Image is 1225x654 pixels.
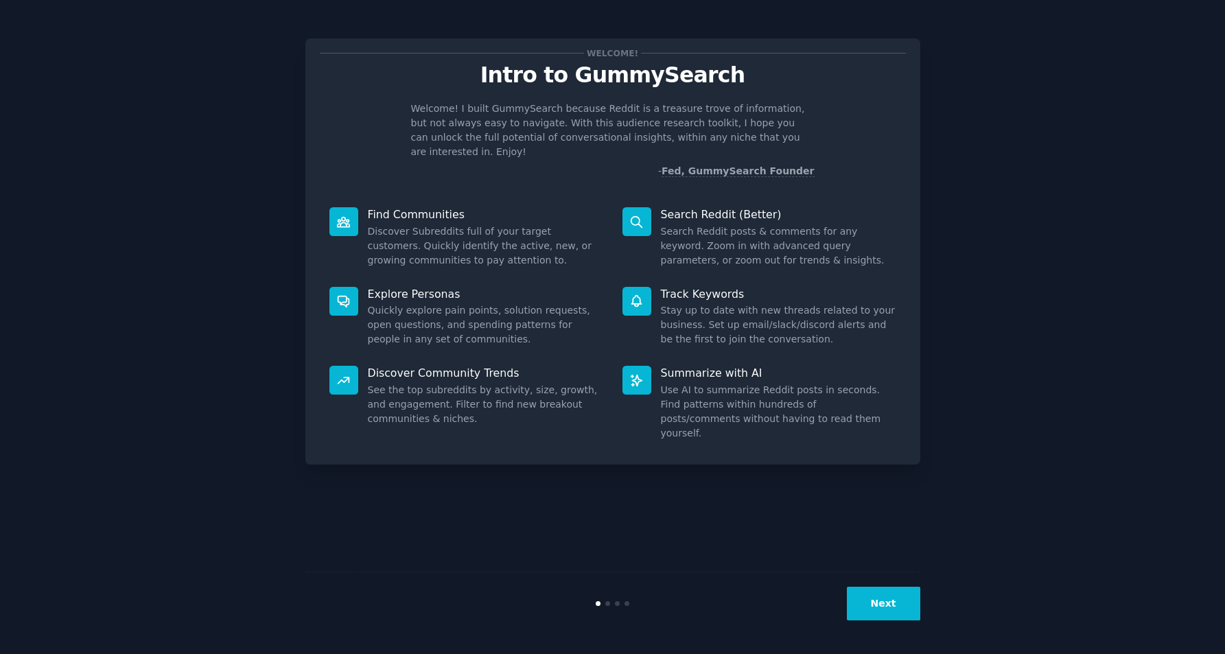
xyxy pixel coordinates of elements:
dd: Use AI to summarize Reddit posts in seconds. Find patterns within hundreds of posts/comments with... [661,383,896,441]
p: Discover Community Trends [368,366,603,380]
dd: Stay up to date with new threads related to your business. Set up email/slack/discord alerts and ... [661,303,896,347]
p: Find Communities [368,207,603,222]
p: Summarize with AI [661,366,896,380]
button: Next [847,587,920,620]
p: Intro to GummySearch [320,63,906,87]
p: Search Reddit (Better) [661,207,896,222]
div: - [658,164,815,178]
span: Welcome! [584,46,640,60]
p: Track Keywords [661,287,896,301]
dd: See the top subreddits by activity, size, growth, and engagement. Filter to find new breakout com... [368,383,603,426]
a: Fed, GummySearch Founder [662,165,815,177]
dd: Discover Subreddits full of your target customers. Quickly identify the active, new, or growing c... [368,224,603,268]
p: Welcome! I built GummySearch because Reddit is a treasure trove of information, but not always ea... [411,102,815,159]
dd: Quickly explore pain points, solution requests, open questions, and spending patterns for people ... [368,303,603,347]
dd: Search Reddit posts & comments for any keyword. Zoom in with advanced query parameters, or zoom o... [661,224,896,268]
p: Explore Personas [368,287,603,301]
